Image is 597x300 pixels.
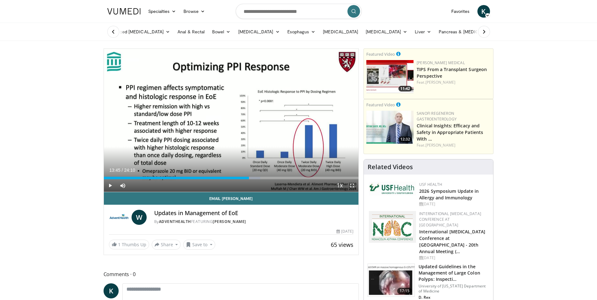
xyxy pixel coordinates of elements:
[419,182,442,187] a: USF Health
[369,182,416,196] img: 6ba8804a-8538-4002-95e7-a8f8012d4a11.png.150x105_q85_autocrop_double_scale_upscale_version-0.2.jpg
[319,25,362,38] a: [MEDICAL_DATA]
[154,219,354,225] div: By FEATURING
[132,210,147,225] a: W
[154,210,354,217] h4: Updates in Management of EoE
[284,25,319,38] a: Esophagus
[331,241,353,248] span: 65 views
[110,168,121,173] span: 13:45
[417,66,487,79] a: TIPS From a Transplant Surgeon Perspective
[435,25,509,38] a: Pancreas & [MEDICAL_DATA]
[366,60,414,93] a: 11:42
[104,192,359,205] a: Email [PERSON_NAME]
[124,168,135,173] span: 24:10
[366,111,414,144] img: bf9ce42c-6823-4735-9d6f-bc9dbebbcf2c.png.150x105_q85_crop-smart_upscale.jpg
[174,25,208,38] a: Anal & Rectal
[104,270,359,278] span: Comments 0
[144,5,180,18] a: Specialties
[180,5,209,18] a: Browse
[152,240,181,250] button: Share
[477,5,490,18] a: K
[419,264,489,282] h3: Updated Guidelines in the Management of Large Colon Polyps: Inspecti…
[104,25,174,38] a: Advanced [MEDICAL_DATA]
[104,177,359,179] div: Progress Bar
[333,179,346,192] button: Playback Rate
[104,283,119,298] a: K
[398,86,412,92] span: 11:42
[417,80,491,85] div: Feat.
[118,242,121,247] span: 1
[109,210,129,225] img: AdventHealth
[366,111,414,144] a: 12:32
[417,111,457,122] a: Sanofi Regeneron Gastroenterology
[104,179,116,192] button: Play
[368,163,413,171] h4: Related Videos
[397,288,412,294] span: 17:15
[419,188,479,201] a: 2026 Symposium Update in Allergy and Immunology
[417,142,491,148] div: Feat.
[411,25,435,38] a: Liver
[419,211,481,228] a: International [MEDICAL_DATA] Conference at [GEOGRAPHIC_DATA]
[336,229,353,234] div: [DATE]
[419,295,489,300] p: D. Rex
[122,168,123,173] span: /
[213,219,246,224] a: [PERSON_NAME]
[109,240,149,249] a: 1 Thumbs Up
[366,60,414,93] img: 4003d3dc-4d84-4588-a4af-bb6b84f49ae6.150x105_q85_crop-smart_upscale.jpg
[234,25,284,38] a: [MEDICAL_DATA]
[425,142,455,148] a: [PERSON_NAME]
[366,102,395,108] small: Featured Video
[419,201,488,207] div: [DATE]
[362,25,411,38] a: [MEDICAL_DATA]
[104,49,359,192] video-js: Video Player
[236,4,362,19] input: Search topics, interventions
[107,8,141,14] img: VuMedi Logo
[368,264,414,297] img: dfcfcb0d-b871-4e1a-9f0c-9f64970f7dd8.150x105_q85_crop-smart_upscale.jpg
[419,284,489,294] p: University of [US_STATE] Department of Medicine
[346,179,358,192] button: Fullscreen
[448,5,474,18] a: Favorites
[419,255,488,261] div: [DATE]
[419,229,485,254] a: International [MEDICAL_DATA] Conference at [GEOGRAPHIC_DATA] - 20th Annual Meeting (…
[366,51,395,57] small: Featured Video
[208,25,234,38] a: Bowel
[417,123,483,142] a: Clinical Insights: Efficacy and Safety in Appropriate Patients With …
[159,219,191,224] a: AdventHealth
[398,136,412,142] span: 12:32
[369,211,416,243] img: 9485e4e4-7c5e-4f02-b036-ba13241ea18b.png.150x105_q85_autocrop_double_scale_upscale_version-0.2.png
[425,80,455,85] a: [PERSON_NAME]
[417,60,465,65] a: [PERSON_NAME] Medical
[116,179,129,192] button: Mute
[183,240,215,250] button: Save to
